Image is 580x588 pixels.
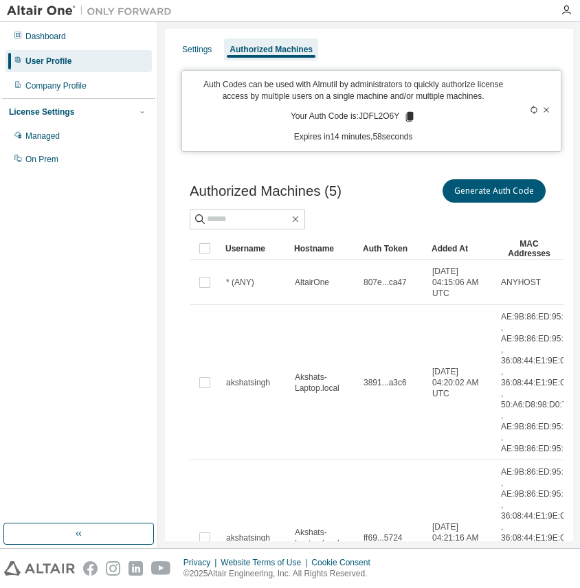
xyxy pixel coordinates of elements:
span: AE:9B:86:ED:95:7A , AE:9B:86:ED:95:79 , 36:08:44:E1:9E:C4 , 36:08:44:E1:9E:C0 , 50:A6:D8:98:D0:72... [501,311,573,454]
img: facebook.svg [83,561,98,576]
div: Settings [182,44,212,55]
span: [DATE] 04:21:16 AM UTC [432,521,489,554]
div: License Settings [9,106,74,117]
div: Auth Token [363,238,421,260]
div: Authorized Machines [230,44,313,55]
span: Akshats-Laptop.local [295,372,351,394]
p: Auth Codes can be used with Almutil by administrators to quickly authorize license access by mult... [190,79,516,102]
p: © 2025 Altair Engineering, Inc. All Rights Reserved. [183,568,379,580]
span: 807e...ca47 [364,277,407,288]
img: Altair One [7,4,179,18]
div: Managed [25,131,60,142]
span: ff69...5724 [364,532,403,543]
div: Dashboard [25,31,66,42]
p: Your Auth Code is: JDFL2O6Y [291,111,416,123]
div: Hostname [294,238,352,260]
span: ANYHOST [501,277,541,288]
img: linkedin.svg [129,561,143,576]
span: Akshats-Laptop.local [295,527,351,549]
span: Authorized Machines (5) [190,183,342,199]
span: AltairOne [295,277,329,288]
div: Username [225,238,283,260]
span: akshatsingh [226,532,270,543]
div: Company Profile [25,80,87,91]
div: Cookie Consent [311,557,378,568]
span: akshatsingh [226,377,270,388]
div: On Prem [25,154,58,165]
span: [DATE] 04:15:06 AM UTC [432,266,489,299]
span: [DATE] 04:20:02 AM UTC [432,366,489,399]
div: Website Terms of Use [221,557,311,568]
span: * (ANY) [226,277,254,288]
img: youtube.svg [151,561,171,576]
button: Generate Auth Code [443,179,546,203]
img: altair_logo.svg [4,561,75,576]
div: MAC Addresses [500,238,558,260]
span: 3891...a3c6 [364,377,407,388]
div: Added At [432,238,489,260]
img: instagram.svg [106,561,120,576]
p: Expires in 14 minutes, 58 seconds [190,131,516,143]
div: Privacy [183,557,221,568]
div: User Profile [25,56,71,67]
